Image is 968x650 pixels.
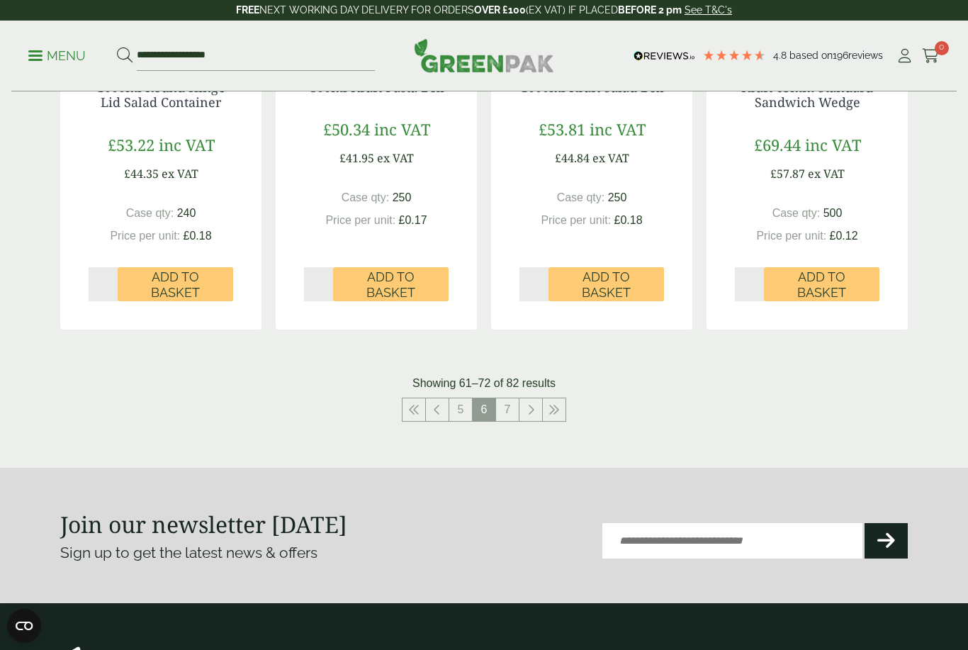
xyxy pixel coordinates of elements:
[412,375,556,392] p: Showing 61–72 of 82 results
[7,609,41,643] button: Open CMP widget
[323,118,370,140] span: £50.34
[449,398,472,421] a: 5
[764,267,879,301] button: Add to Basket
[474,4,526,16] strong: OVER £100
[896,49,913,63] i: My Account
[124,166,159,181] span: £44.35
[922,49,940,63] i: Cart
[118,267,233,301] button: Add to Basket
[548,267,664,301] button: Add to Basket
[848,50,883,61] span: reviews
[128,269,223,300] span: Add to Basket
[557,191,605,203] span: Case qty:
[177,207,196,219] span: 240
[60,509,347,539] strong: Join our newsletter [DATE]
[754,134,801,155] span: £69.44
[377,150,414,166] span: ex VAT
[414,38,554,72] img: GreenPak Supplies
[770,166,805,181] span: £57.87
[184,230,212,242] span: £0.18
[339,150,374,166] span: £41.95
[935,41,949,55] span: 0
[823,207,843,219] span: 500
[555,150,590,166] span: £44.84
[333,267,449,301] button: Add to Basket
[473,398,495,421] span: 6
[325,214,395,226] span: Price per unit:
[541,214,611,226] span: Price per unit:
[162,166,198,181] span: ex VAT
[614,214,643,226] span: £0.18
[922,45,940,67] a: 0
[702,49,766,62] div: 4.79 Stars
[110,230,180,242] span: Price per unit:
[496,398,519,421] a: 7
[393,191,412,203] span: 250
[159,134,215,155] span: inc VAT
[741,79,873,111] a: Kraft 65mm Standard Sandwich Wedge
[756,230,826,242] span: Price per unit:
[108,134,154,155] span: £53.22
[126,207,174,219] span: Case qty:
[28,47,86,65] p: Menu
[805,134,861,155] span: inc VAT
[374,118,430,140] span: inc VAT
[830,230,858,242] span: £0.12
[634,51,695,61] img: REVIEWS.io
[833,50,848,61] span: 196
[608,191,627,203] span: 250
[399,214,427,226] span: £0.17
[28,47,86,62] a: Menu
[772,207,821,219] span: Case qty:
[97,79,225,111] a: 1000ml Round Hinge Lid Salad Container
[789,50,833,61] span: Based on
[590,118,646,140] span: inc VAT
[343,269,439,300] span: Add to Basket
[236,4,259,16] strong: FREE
[773,50,789,61] span: 4.8
[592,150,629,166] span: ex VAT
[685,4,732,16] a: See T&C's
[60,542,441,564] p: Sign up to get the latest news & offers
[539,118,585,140] span: £53.81
[342,191,390,203] span: Case qty:
[618,4,682,16] strong: BEFORE 2 pm
[558,269,654,300] span: Add to Basket
[808,166,845,181] span: ex VAT
[774,269,869,300] span: Add to Basket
